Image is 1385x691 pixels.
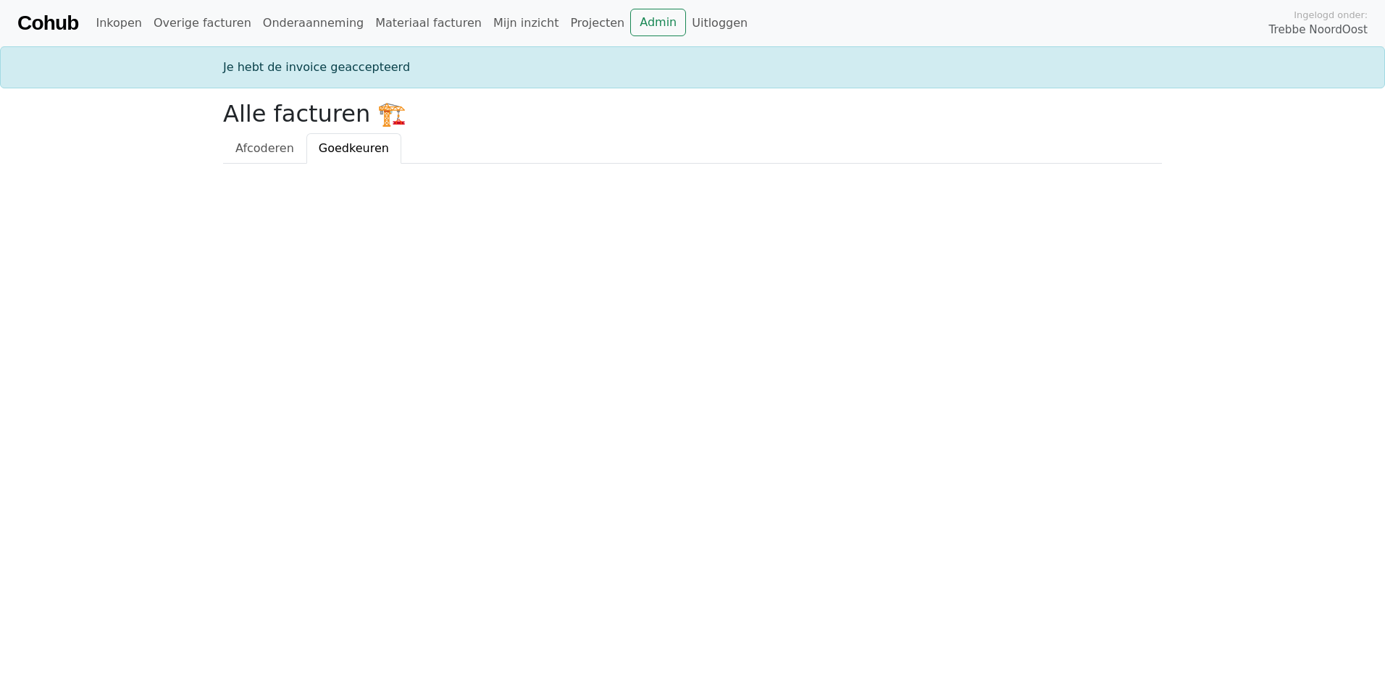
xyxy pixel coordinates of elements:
[1269,22,1368,38] span: Trebbe NoordOost
[686,9,753,38] a: Uitloggen
[235,141,294,155] span: Afcoderen
[488,9,565,38] a: Mijn inzicht
[257,9,369,38] a: Onderaanneming
[17,6,78,41] a: Cohub
[306,133,401,164] a: Goedkeuren
[369,9,488,38] a: Materiaal facturen
[223,100,1162,127] h2: Alle facturen 🏗️
[90,9,147,38] a: Inkopen
[148,9,257,38] a: Overige facturen
[630,9,686,36] a: Admin
[214,59,1171,76] div: Je hebt de invoice geaccepteerd
[564,9,630,38] a: Projecten
[223,133,306,164] a: Afcoderen
[1294,8,1368,22] span: Ingelogd onder:
[319,141,389,155] span: Goedkeuren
